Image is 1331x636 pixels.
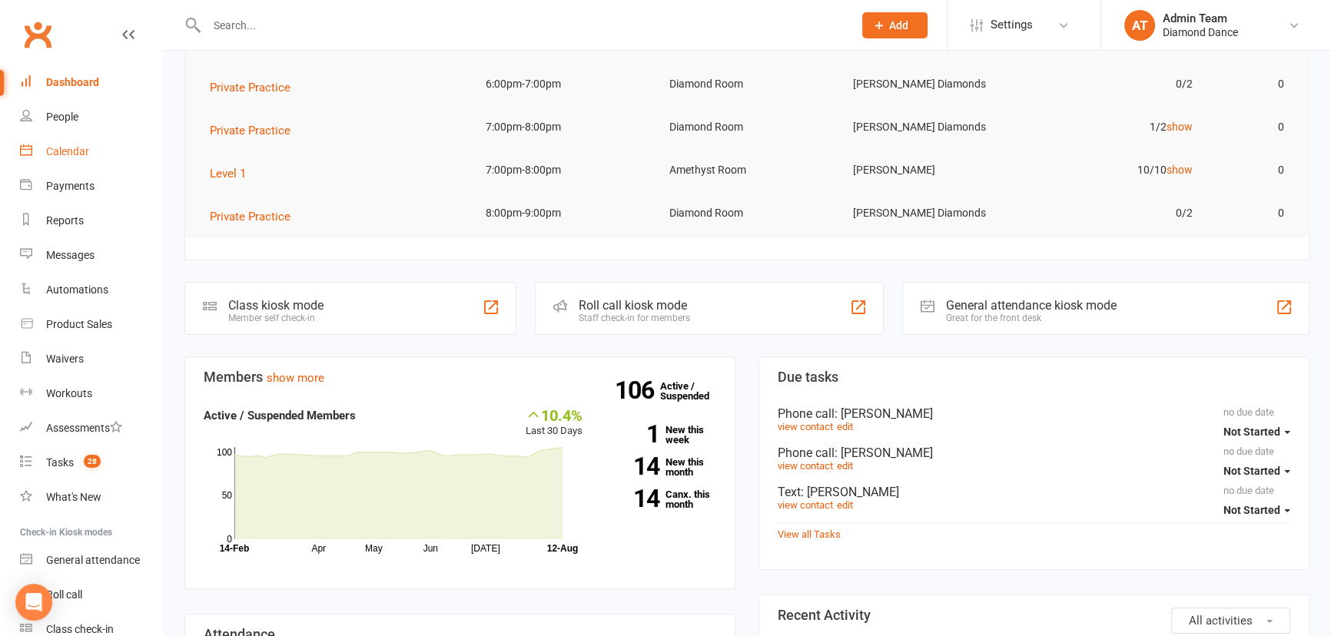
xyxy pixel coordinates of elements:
[46,111,78,123] div: People
[204,369,716,385] h3: Members
[778,421,833,432] a: view contact
[472,66,656,102] td: 6:00pm-7:00pm
[46,623,114,635] div: Class check-in
[839,152,1023,188] td: [PERSON_NAME]
[606,457,716,477] a: 14New this month
[20,543,162,578] a: General attendance kiosk mode
[1207,152,1299,188] td: 0
[862,12,928,38] button: Add
[1163,12,1238,25] div: Admin Team
[46,76,99,88] div: Dashboard
[1223,465,1280,477] span: Not Started
[1023,66,1207,102] td: 0/2
[1223,504,1280,516] span: Not Started
[84,455,101,468] span: 28
[1124,10,1155,41] div: AT
[228,298,324,313] div: Class kiosk mode
[46,145,89,157] div: Calendar
[656,109,839,145] td: Diamond Room
[1023,109,1207,145] td: 1/2
[204,409,356,422] strong: Active / Suspended Members
[526,406,583,423] div: 10.4%
[20,307,162,342] a: Product Sales
[656,66,839,102] td: Diamond Room
[46,456,74,469] div: Tasks
[267,371,324,385] a: show more
[20,376,162,411] a: Workouts
[778,369,1290,385] h3: Due tasks
[20,446,162,480] a: Tasks 28
[946,313,1117,323] div: Great for the front desk
[778,485,1290,499] div: Text
[46,554,140,566] div: General attendance
[46,249,95,261] div: Messages
[210,207,301,226] button: Private Practice
[839,109,1023,145] td: [PERSON_NAME] Diamonds
[20,578,162,612] a: Roll call
[1223,426,1280,438] span: Not Started
[778,460,833,472] a: view contact
[778,608,1290,623] h3: Recent Activity
[606,487,659,510] strong: 14
[837,421,853,432] a: edit
[46,588,82,601] div: Roll call
[839,195,1023,231] td: [PERSON_NAME] Diamonds
[1023,152,1207,188] td: 10/10
[656,152,839,188] td: Amethyst Room
[526,406,583,439] div: Last 30 Days
[1207,109,1299,145] td: 0
[210,210,290,224] span: Private Practice
[20,238,162,273] a: Messages
[579,313,690,323] div: Staff check-in for members
[1163,25,1238,39] div: Diamond Dance
[46,422,122,434] div: Assessments
[835,446,933,460] span: : [PERSON_NAME]
[1223,496,1290,524] button: Not Started
[801,485,899,499] span: : [PERSON_NAME]
[20,169,162,204] a: Payments
[606,422,659,446] strong: 1
[18,15,57,54] a: Clubworx
[837,460,853,472] a: edit
[20,411,162,446] a: Assessments
[606,425,716,445] a: 1New this week
[20,134,162,169] a: Calendar
[1023,195,1207,231] td: 0/2
[46,180,95,192] div: Payments
[20,204,162,238] a: Reports
[606,455,659,478] strong: 14
[1167,121,1193,133] a: show
[837,499,853,511] a: edit
[210,164,257,183] button: Level 1
[46,283,108,296] div: Automations
[1167,164,1193,176] a: show
[46,491,101,503] div: What's New
[210,121,301,140] button: Private Practice
[20,65,162,100] a: Dashboard
[46,214,84,227] div: Reports
[1189,614,1253,628] span: All activities
[1207,195,1299,231] td: 0
[660,369,728,412] a: 106Active / Suspended
[889,19,908,31] span: Add
[615,379,660,402] strong: 106
[778,499,833,511] a: view contact
[778,528,841,540] a: View all Tasks
[946,298,1117,313] div: General attendance kiosk mode
[606,489,716,509] a: 14Canx. this month
[46,318,112,330] div: Product Sales
[778,406,1290,421] div: Phone call
[656,195,839,231] td: Diamond Room
[835,406,933,421] span: : [PERSON_NAME]
[1207,66,1299,102] td: 0
[472,109,656,145] td: 7:00pm-8:00pm
[991,8,1033,42] span: Settings
[20,480,162,515] a: What's New
[472,152,656,188] td: 7:00pm-8:00pm
[46,353,84,365] div: Waivers
[202,15,842,36] input: Search...
[15,584,52,621] div: Open Intercom Messenger
[1223,457,1290,485] button: Not Started
[46,387,92,399] div: Workouts
[210,167,246,181] span: Level 1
